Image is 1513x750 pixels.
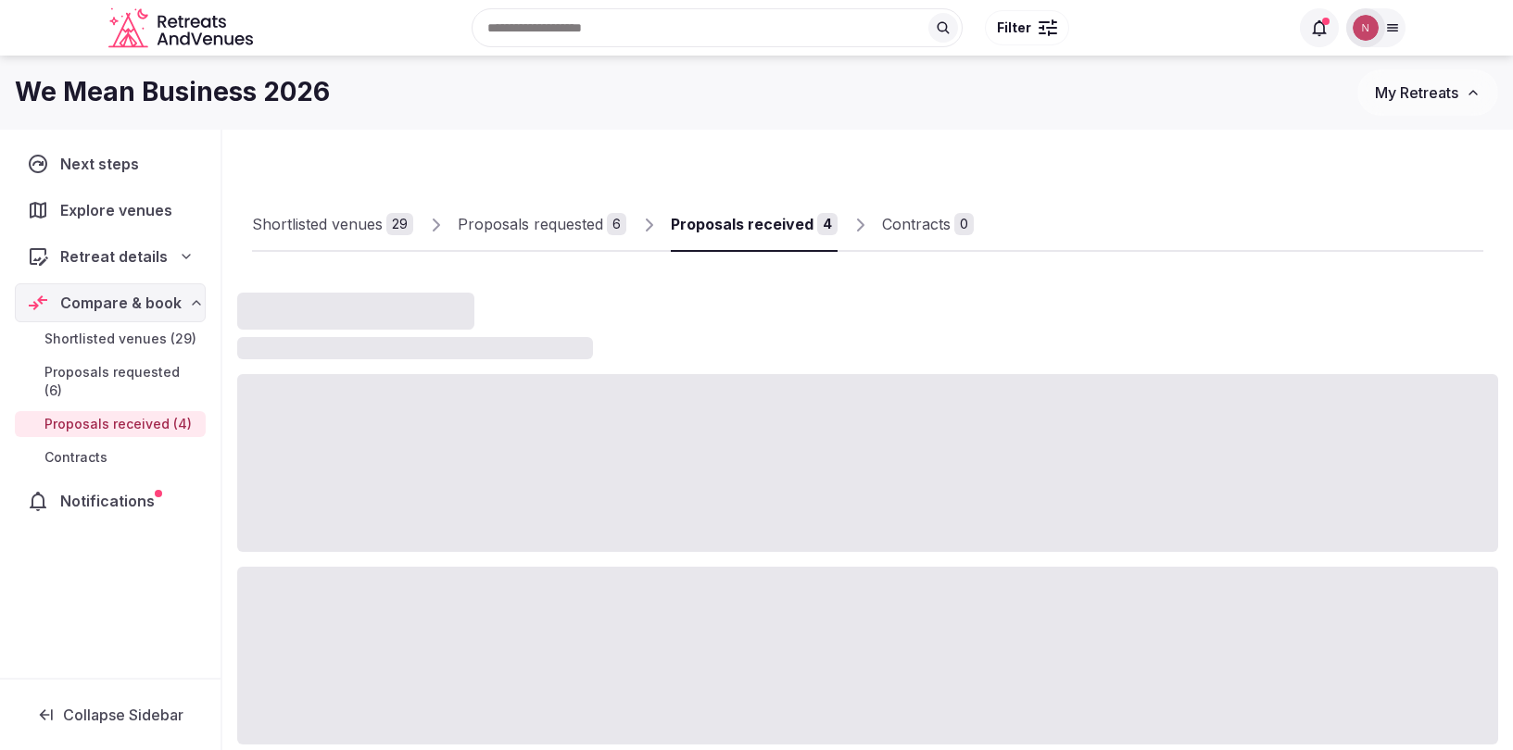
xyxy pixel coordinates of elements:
[458,213,603,235] div: Proposals requested
[671,213,813,235] div: Proposals received
[15,74,330,110] h1: We Mean Business 2026
[882,213,951,235] div: Contracts
[15,359,206,404] a: Proposals requested (6)
[60,292,182,314] span: Compare & book
[817,213,838,235] div: 4
[15,411,206,437] a: Proposals received (4)
[108,7,257,49] a: Visit the homepage
[1353,15,1379,41] img: Nathalia Bilotti
[252,213,383,235] div: Shortlisted venues
[60,199,180,221] span: Explore venues
[60,490,162,512] span: Notifications
[44,448,107,467] span: Contracts
[252,198,413,252] a: Shortlisted venues29
[63,706,183,724] span: Collapse Sidebar
[15,191,206,230] a: Explore venues
[1375,83,1458,102] span: My Retreats
[44,330,196,348] span: Shortlisted venues (29)
[607,213,626,235] div: 6
[458,198,626,252] a: Proposals requested6
[60,245,168,268] span: Retreat details
[386,213,413,235] div: 29
[985,10,1069,45] button: Filter
[671,198,838,252] a: Proposals received4
[15,481,206,520] a: Notifications
[44,363,198,400] span: Proposals requested (6)
[954,213,974,235] div: 0
[15,144,206,183] a: Next steps
[108,7,257,49] svg: Retreats and Venues company logo
[15,444,206,470] a: Contracts
[15,326,206,352] a: Shortlisted venues (29)
[882,198,974,252] a: Contracts0
[15,694,206,735] button: Collapse Sidebar
[60,153,146,175] span: Next steps
[44,415,192,433] span: Proposals received (4)
[997,19,1031,37] span: Filter
[1357,69,1498,116] button: My Retreats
